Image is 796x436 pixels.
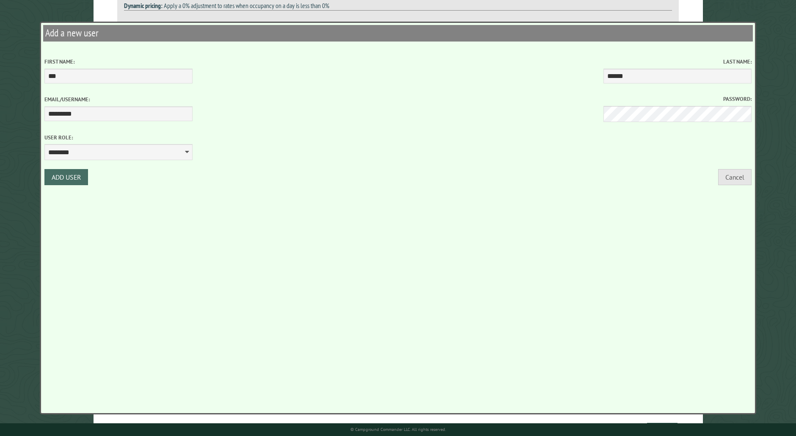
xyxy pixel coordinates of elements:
[286,95,752,103] label: Password:
[44,169,88,185] button: Add User
[44,58,284,66] label: First Name:
[350,427,446,432] small: © Campground Commander LLC. All rights reserved.
[44,95,284,103] label: Email/Username:
[43,25,753,41] h2: Add a new user
[124,1,163,10] strong: Dynamic pricing:
[286,58,752,66] label: Last Name:
[718,169,752,185] button: Cancel
[164,1,329,10] span: Apply a 0% adjustment to rates when occupancy on a day is less than 0%
[44,133,752,142] label: User Role:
